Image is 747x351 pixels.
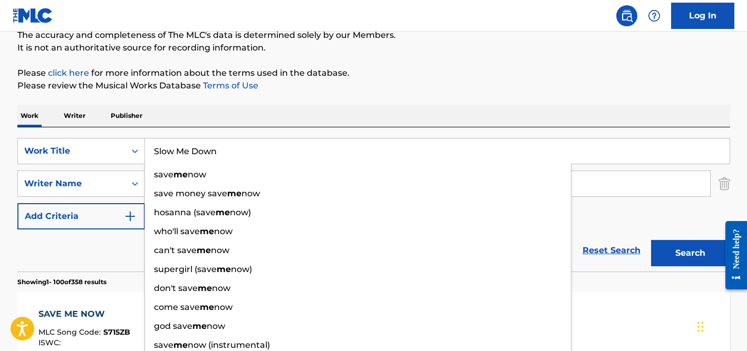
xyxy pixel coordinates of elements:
[198,283,212,293] strong: me
[154,188,227,198] span: save money save
[197,245,211,255] strong: me
[154,169,173,179] span: save
[717,213,747,297] iframe: Resource Center
[38,308,130,320] div: SAVE ME NOW
[651,240,730,266] button: Search
[201,81,258,91] a: Terms of Use
[154,264,217,274] span: supergirl (save
[154,245,197,255] span: can't save
[17,277,106,287] p: Showing 1 - 100 of 358 results
[103,327,130,337] span: S715ZB
[154,226,200,236] span: who'll save
[124,210,137,223] img: 9d2ae6d4665cec9f34b9.svg
[17,138,730,272] form: Search Form
[694,300,747,351] iframe: Chat Widget
[17,203,145,229] button: Add Criteria
[17,42,730,54] p: It is not an authoritative source for recording information.
[61,105,89,127] p: Writer
[214,302,232,312] span: now
[200,226,214,236] strong: me
[188,340,270,350] span: now (instrumental)
[212,283,230,293] span: now
[200,302,214,312] strong: me
[188,169,206,179] span: now
[697,311,704,343] div: Drag
[227,188,241,198] strong: me
[154,283,198,293] span: don't save
[214,226,232,236] span: now
[644,5,665,26] div: Help
[17,105,42,127] p: Work
[38,338,63,347] span: ISWC :
[48,68,89,78] a: click here
[241,188,260,198] span: now
[192,321,207,331] strong: me
[17,79,730,92] p: Please review the Musical Works Database
[154,302,200,312] span: come save
[13,8,53,23] img: MLC Logo
[231,264,252,274] span: now)
[719,171,730,197] img: Delete Criterion
[17,67,730,79] p: Please for more information about the terms used in the database.
[211,245,229,255] span: now
[648,9,661,22] img: help
[207,321,225,331] span: now
[577,239,646,262] a: Reset Search
[217,264,231,274] strong: me
[154,207,216,217] span: hosanna (save
[154,321,192,331] span: god save
[616,5,637,26] a: Public Search
[108,105,145,127] p: Publisher
[38,327,103,337] span: MLC Song Code :
[24,145,119,157] div: Work Title
[671,3,734,29] a: Log In
[24,177,119,190] div: Writer Name
[230,207,251,217] span: now)
[17,29,730,42] p: The accuracy and completeness of The MLC's data is determined solely by our Members.
[216,207,230,217] strong: me
[620,9,633,22] img: search
[173,169,188,179] strong: me
[154,340,173,350] span: save
[173,340,188,350] strong: me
